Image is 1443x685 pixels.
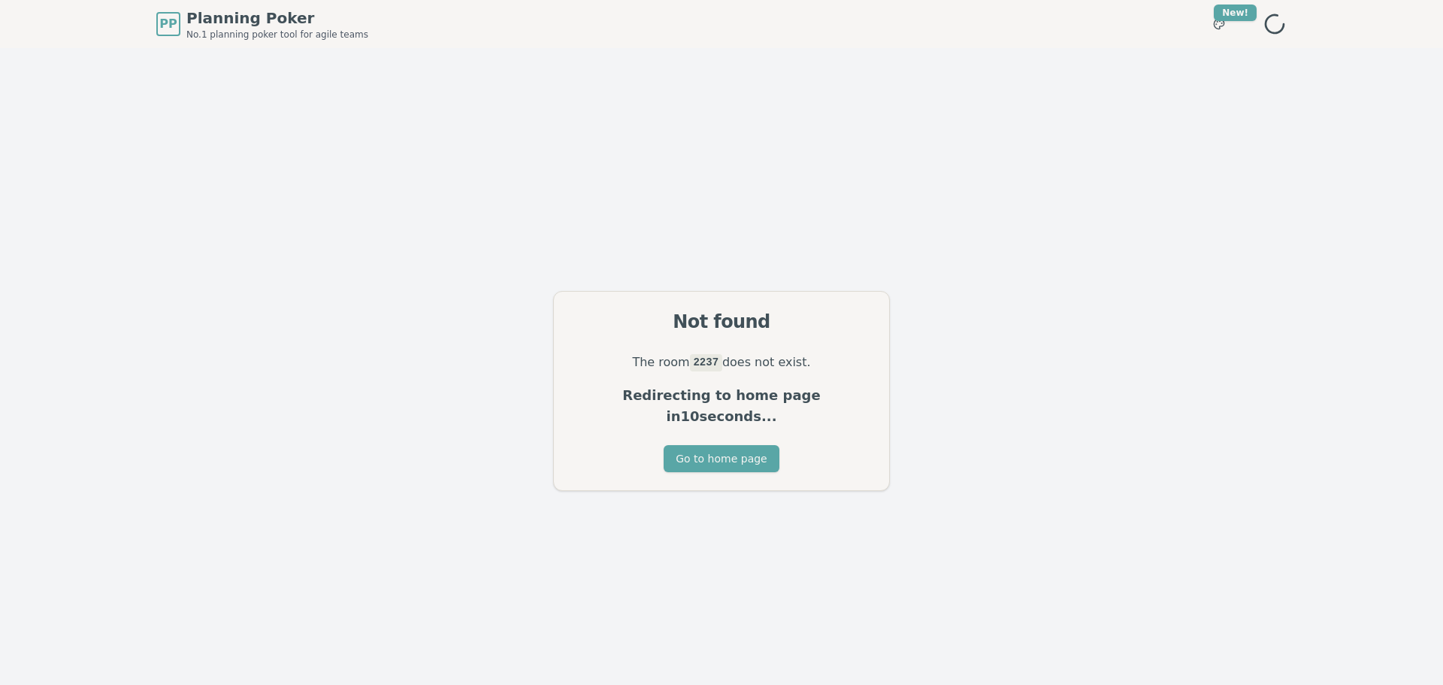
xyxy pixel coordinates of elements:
button: Go to home page [664,445,779,472]
a: PPPlanning PokerNo.1 planning poker tool for agile teams [156,8,368,41]
div: New! [1214,5,1257,21]
button: New! [1206,11,1233,38]
span: PP [159,15,177,33]
span: Planning Poker [186,8,368,29]
p: Redirecting to home page in 10 seconds... [572,385,871,427]
code: 2237 [690,354,722,371]
div: Not found [572,310,871,334]
p: The room does not exist. [572,352,871,373]
span: No.1 planning poker tool for agile teams [186,29,368,41]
